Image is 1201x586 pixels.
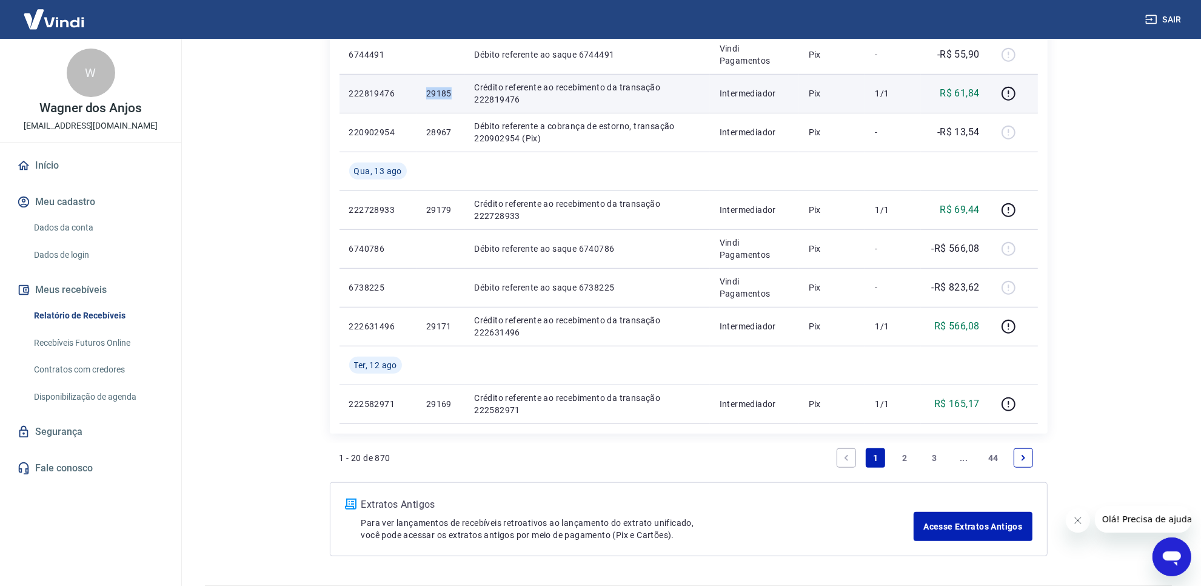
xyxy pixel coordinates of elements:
p: 1/1 [875,398,911,410]
p: 222819476 [349,87,407,99]
img: Vindi [15,1,93,38]
a: Disponibilização de agenda [29,385,167,409]
a: Page 1 is your current page [866,448,885,468]
a: Previous page [837,448,856,468]
p: 29171 [426,320,455,332]
p: Débito referente ao saque 6744491 [474,49,700,61]
p: Débito referente ao saque 6740786 [474,243,700,255]
p: 6738225 [349,281,407,294]
p: - [875,243,911,255]
p: 29185 [426,87,455,99]
p: R$ 165,17 [934,397,980,411]
p: - [875,126,911,138]
p: 220902954 [349,126,407,138]
p: Intermediador [720,87,789,99]
p: -R$ 566,08 [932,241,980,256]
div: W [67,49,115,97]
p: -R$ 823,62 [932,280,980,295]
span: Ter, 12 ago [354,359,397,371]
p: - [875,281,911,294]
p: Pix [809,398,856,410]
p: Extratos Antigos [361,497,914,512]
a: Page 2 [895,448,915,468]
p: 1/1 [875,320,911,332]
iframe: Botão para abrir a janela de mensagens [1152,537,1191,576]
p: 222728933 [349,204,407,216]
p: Crédito referente ao recebimento da transação 222819476 [474,81,700,106]
p: 28967 [426,126,455,138]
span: Qua, 13 ago [354,165,402,177]
p: Pix [809,126,856,138]
p: Intermediador [720,126,789,138]
p: Wagner dos Anjos [39,102,142,115]
p: Intermediador [720,204,789,216]
a: Início [15,152,167,179]
p: Para ver lançamentos de recebíveis retroativos ao lançamento do extrato unificado, você pode aces... [361,517,914,541]
p: -R$ 13,54 [937,125,980,140]
a: Recebíveis Futuros Online [29,331,167,355]
p: 29179 [426,204,455,216]
a: Relatório de Recebíveis [29,303,167,328]
button: Meu cadastro [15,189,167,215]
p: 29169 [426,398,455,410]
p: 1 - 20 de 870 [340,452,390,464]
p: Intermediador [720,398,789,410]
p: Débito referente ao saque 6738225 [474,281,700,294]
a: Page 3 [925,448,944,468]
p: - [875,49,911,61]
p: 1/1 [875,87,911,99]
p: Pix [809,87,856,99]
p: R$ 69,44 [940,203,979,217]
a: Dados de login [29,243,167,268]
p: 222631496 [349,320,407,332]
p: Vindi Pagamentos [720,237,789,261]
p: R$ 566,08 [934,319,980,334]
p: R$ 61,84 [940,86,979,101]
p: Vindi Pagamentos [720,275,789,300]
p: Crédito referente ao recebimento da transação 222582971 [474,392,700,416]
p: Pix [809,243,856,255]
p: [EMAIL_ADDRESS][DOMAIN_NAME] [24,120,158,132]
button: Sair [1143,8,1186,31]
span: Olá! Precisa de ajuda? [7,8,102,18]
p: Intermediador [720,320,789,332]
a: Fale conosco [15,455,167,482]
button: Meus recebíveis [15,277,167,303]
p: Pix [809,281,856,294]
p: Crédito referente ao recebimento da transação 222631496 [474,314,700,338]
p: 6744491 [349,49,407,61]
iframe: Mensagem da empresa [1095,506,1191,533]
p: Vindi Pagamentos [720,42,789,67]
a: Next page [1014,448,1033,468]
a: Page 44 [983,448,1003,468]
p: 1/1 [875,204,911,216]
p: 222582971 [349,398,407,410]
img: ícone [345,499,356,510]
a: Acesse Extratos Antigos [914,512,1032,541]
p: Débito referente a cobrança de estorno, transação 220902954 (Pix) [474,120,700,144]
iframe: Fechar mensagem [1066,508,1090,533]
a: Dados da conta [29,215,167,240]
p: Crédito referente ao recebimento da transação 222728933 [474,198,700,222]
p: -R$ 55,90 [937,47,980,62]
p: Pix [809,49,856,61]
p: Pix [809,204,856,216]
a: Jump forward [954,448,974,468]
ul: Pagination [832,443,1038,473]
p: Pix [809,320,856,332]
a: Segurança [15,419,167,445]
p: 6740786 [349,243,407,255]
a: Contratos com credores [29,357,167,382]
